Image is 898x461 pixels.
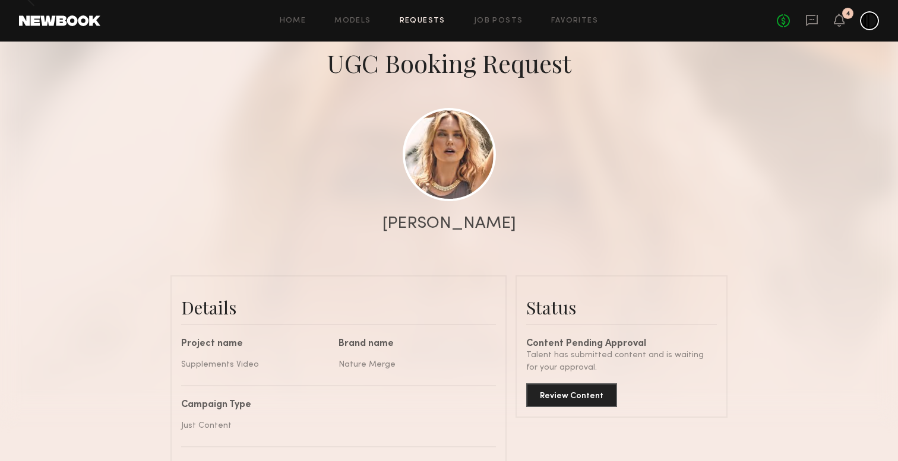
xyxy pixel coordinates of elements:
[551,17,598,25] a: Favorites
[382,215,516,232] div: [PERSON_NAME]
[526,349,717,374] div: Talent has submitted content and is waiting for your approval.
[339,358,487,371] div: Nature Merge
[181,358,330,371] div: Supplements Video
[181,400,487,410] div: Campaign Type
[400,17,445,25] a: Requests
[327,46,571,80] div: UGC Booking Request
[334,17,371,25] a: Models
[474,17,523,25] a: Job Posts
[526,295,717,319] div: Status
[846,11,850,17] div: 4
[181,339,330,349] div: Project name
[339,339,487,349] div: Brand name
[280,17,306,25] a: Home
[181,295,496,319] div: Details
[526,339,717,349] div: Content Pending Approval
[526,383,617,407] button: Review Content
[181,419,487,432] div: Just Content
